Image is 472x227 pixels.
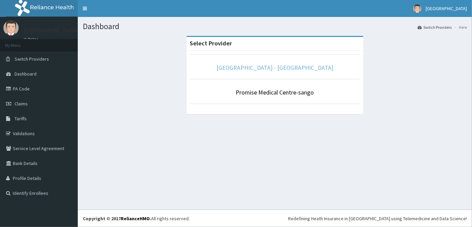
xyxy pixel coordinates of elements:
a: [GEOGRAPHIC_DATA] - [GEOGRAPHIC_DATA] [216,64,333,71]
span: Claims [15,101,28,107]
img: User Image [413,4,422,13]
a: Online [24,37,40,42]
footer: All rights reserved. [78,210,472,227]
strong: Copyright © 2017 . [83,215,151,222]
a: Switch Providers [418,24,452,30]
span: [GEOGRAPHIC_DATA] [426,5,467,12]
h1: Dashboard [83,22,467,31]
p: [GEOGRAPHIC_DATA] [24,27,79,34]
li: Here [452,24,467,30]
strong: Select Provider [190,39,232,47]
span: Dashboard [15,71,37,77]
img: User Image [3,20,19,36]
span: Tariffs [15,116,27,122]
span: Switch Providers [15,56,49,62]
a: RelianceHMO [121,215,150,222]
a: Promise Medical Centre-sango [236,88,314,96]
div: Redefining Heath Insurance in [GEOGRAPHIC_DATA] using Telemedicine and Data Science! [288,215,467,222]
